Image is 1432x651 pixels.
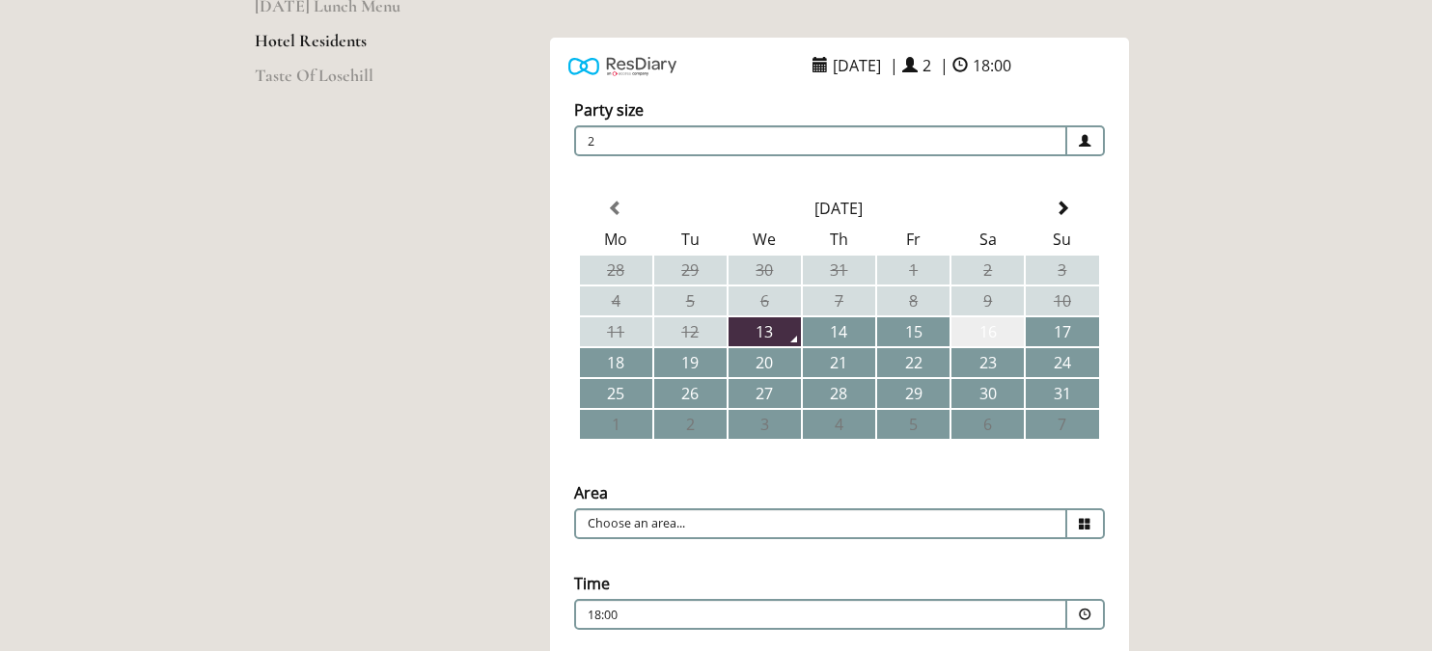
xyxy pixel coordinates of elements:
[580,379,652,408] td: 25
[580,348,652,377] td: 18
[1026,225,1098,254] th: Su
[654,225,727,254] th: Tu
[1026,348,1098,377] td: 24
[654,348,727,377] td: 19
[654,317,727,346] td: 12
[803,379,875,408] td: 28
[568,52,676,80] img: Powered by ResDiary
[803,286,875,315] td: 7
[729,317,801,346] td: 13
[654,286,727,315] td: 5
[951,256,1024,285] td: 2
[803,348,875,377] td: 21
[877,379,950,408] td: 29
[877,410,950,439] td: 5
[654,194,1025,223] th: Select Month
[729,256,801,285] td: 30
[968,50,1016,81] span: 18:00
[255,65,439,99] a: Taste Of Losehill
[1026,256,1098,285] td: 3
[951,286,1024,315] td: 9
[729,348,801,377] td: 20
[877,286,950,315] td: 8
[1026,286,1098,315] td: 10
[574,125,1067,156] span: 2
[951,348,1024,377] td: 23
[877,256,950,285] td: 1
[1055,201,1070,216] span: Next Month
[580,286,652,315] td: 4
[255,30,439,65] a: Hotel Residents
[654,379,727,408] td: 26
[1026,379,1098,408] td: 31
[608,201,623,216] span: Previous Month
[580,225,652,254] th: Mo
[940,55,949,76] span: |
[729,379,801,408] td: 27
[951,410,1024,439] td: 6
[729,410,801,439] td: 3
[951,317,1024,346] td: 16
[580,317,652,346] td: 11
[877,348,950,377] td: 22
[574,99,644,121] label: Party size
[1026,410,1098,439] td: 7
[803,256,875,285] td: 31
[588,607,937,624] p: 18:00
[654,410,727,439] td: 2
[1026,317,1098,346] td: 17
[574,573,610,594] label: Time
[803,317,875,346] td: 14
[951,379,1024,408] td: 30
[574,482,608,503] label: Area
[803,225,875,254] th: Th
[580,256,652,285] td: 28
[951,225,1024,254] th: Sa
[918,50,936,81] span: 2
[890,55,898,76] span: |
[729,225,801,254] th: We
[877,317,950,346] td: 15
[828,50,886,81] span: [DATE]
[729,286,801,315] td: 6
[877,225,950,254] th: Fr
[580,410,652,439] td: 1
[654,256,727,285] td: 29
[803,410,875,439] td: 4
